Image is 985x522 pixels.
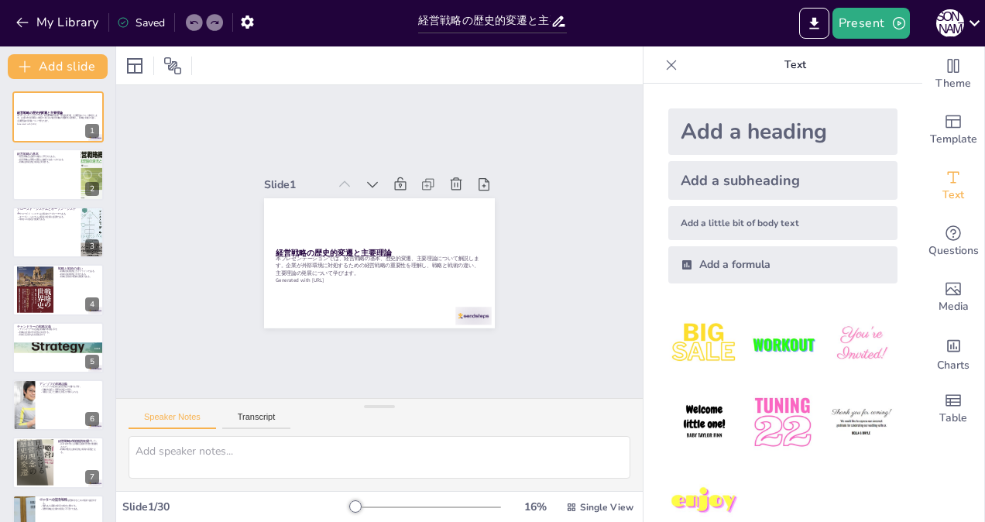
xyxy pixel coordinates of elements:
[58,270,99,273] p: 戦略は長期的なガイドラインである。
[17,331,99,334] p: 戦略は企業の方向性を決定する。
[580,501,633,513] span: Single View
[17,111,63,115] strong: 経営戦略の歴史的変遷と主要理論
[58,266,99,271] p: 戦略と戦術の違い
[8,54,108,79] button: Add slide
[39,385,99,388] p: アンゾフの定義は意思決定の指針を示す。
[12,264,104,315] div: 4
[825,308,897,380] img: 3.jpeg
[290,137,430,318] p: 本プレゼンテーションでは、経営戦略の基本、歴史的変遷、主要理論について解説します。企業が外部環境に対処するための経営戦略の重要性を理解し、戦略と戦術の違い、主要理論の発展について学びます。
[58,448,99,454] p: 戦略の進化は持続的な成長の基盤となる。
[58,440,99,443] p: 経営戦略は多角化を目指して進化した。
[12,437,104,488] div: 7
[936,8,964,39] button: [PERSON_NAME]
[85,297,99,311] div: 4
[284,132,412,305] p: Generated with [URL]
[39,496,99,501] p: ポーターの競争戦略
[17,114,99,122] p: 本プレゼンテーションでは、経営戦略の基本、歴史的変遷、主要理論について解説します。企業が外部環境に対処するための経営戦略の重要性を理解し、戦略と戦術の違い、主要理論の発展について学びます。
[39,505,99,508] p: 魅力ある産業の発見が成功に繋がる。
[12,379,104,431] div: 6
[668,246,897,283] div: Add a formula
[517,500,554,514] div: 16 %
[39,391,99,394] p: 環境に応じた柔軟な対応が求められる。
[930,131,977,148] span: Template
[928,242,979,259] span: Questions
[922,270,984,325] div: Add images, graphics, shapes or video
[939,298,969,315] span: Media
[12,207,104,258] div: 3
[936,9,964,37] div: [PERSON_NAME]
[39,499,99,504] p: ポーターの理論は競争環境を理解するための指針を提供する。
[668,161,897,200] div: Add a subheading
[58,273,99,276] p: 戦術は短期的な手法である。
[922,158,984,214] div: Add text boxes
[39,382,99,386] p: アンゾフの戦略定義
[937,357,970,374] span: Charts
[122,500,352,514] div: Slide 1 / 30
[17,122,99,125] p: Generated with [URL]
[85,412,99,426] div: 6
[163,57,182,75] span: Position
[832,8,910,39] button: Present
[922,46,984,102] div: Change the overall theme
[12,10,105,35] button: My Library
[668,206,897,240] div: Add a little bit of body text
[668,386,740,458] img: 4.jpeg
[359,148,435,248] strong: 経営戦略の歴史的変遷と主要理論
[85,355,99,369] div: 5
[450,177,499,238] div: Slide 1
[117,15,165,30] div: Saved
[17,157,77,160] p: 経営戦略は環境の変化に敏感であるべきである。
[942,187,964,204] span: Text
[17,155,77,158] p: 経営戦略は企業の成長に不可欠である。
[825,386,897,458] img: 6.jpeg
[17,333,99,336] p: 戦術とは異なる役割を持つ。
[17,160,77,163] p: 戦略は持続的な成長を実現する。
[939,410,967,427] span: Table
[799,8,829,39] button: Export to PowerPoint
[17,212,77,215] p: クローズド・システムは過去のアプローチである。
[122,53,147,78] div: Layout
[922,325,984,381] div: Add charts and graphs
[17,151,77,156] p: 経営戦略の基本
[39,388,99,391] p: 戦略的決定と管理的決定の区分。
[12,91,104,143] div: 1
[922,214,984,270] div: Get real-time input from your audience
[746,386,819,458] img: 5.jpeg
[684,46,907,84] p: Text
[746,308,819,380] img: 2.jpeg
[85,124,99,138] div: 1
[85,182,99,196] div: 2
[668,108,897,155] div: Add a heading
[17,324,99,328] p: チャンドラーの戦略定義
[922,381,984,437] div: Add a table
[129,412,216,429] button: Speaker Notes
[668,308,740,380] img: 1.jpeg
[418,10,551,33] input: Insert title
[58,443,99,448] p: [DATE]年代には事業活動の管理が重要視された。
[222,412,291,429] button: Transcript
[17,215,77,218] p: オープン・システムは現在の企業に必要である。
[17,207,77,215] p: クローズド・システムとオープン・システム
[85,239,99,253] div: 3
[39,507,99,510] p: 競争戦略は企業の成長に不可欠である。
[922,102,984,158] div: Add ready made slides
[85,470,99,484] div: 7
[12,322,104,373] div: 5
[17,328,99,331] p: チャンドラーの定義は戦略の本質を示す。
[17,218,77,222] p: 環境への適応が重要である。
[58,276,99,279] p: 戦略と戦術の理解が重要である。
[12,149,104,200] div: 2
[935,75,971,92] span: Theme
